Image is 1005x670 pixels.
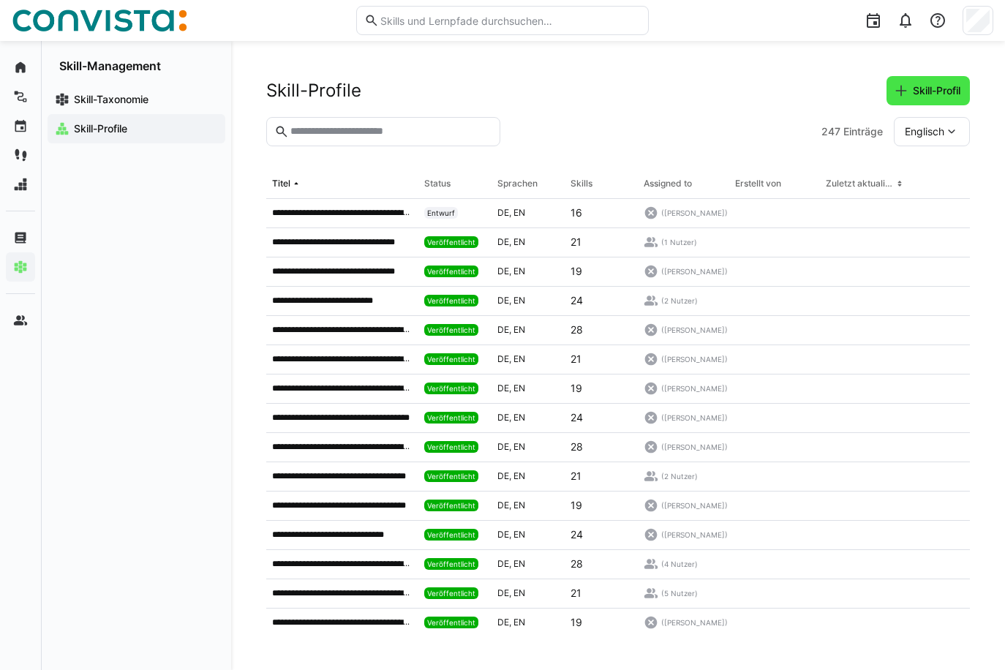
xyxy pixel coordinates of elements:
[513,383,525,394] span: en
[497,587,513,598] span: de
[571,293,583,308] p: 24
[571,206,582,220] p: 16
[272,178,290,189] div: Titel
[513,470,525,481] span: en
[661,588,698,598] span: (5 Nutzer)
[379,14,641,27] input: Skills und Lernpfade durchsuchen…
[497,617,513,628] span: de
[661,208,728,218] span: ([PERSON_NAME])
[497,470,513,481] span: de
[497,441,513,452] span: de
[661,354,728,364] span: ([PERSON_NAME])
[424,178,451,189] div: Status
[843,124,883,139] span: Einträge
[497,236,513,247] span: de
[571,381,582,396] p: 19
[571,527,583,542] p: 24
[513,587,525,598] span: en
[571,498,582,513] p: 19
[571,440,583,454] p: 28
[266,80,361,102] h2: Skill-Profile
[427,238,475,246] span: Veröffentlicht
[427,267,475,276] span: Veröffentlicht
[497,266,513,276] span: de
[571,586,581,601] p: 21
[571,410,583,425] p: 24
[661,383,728,394] span: ([PERSON_NAME])
[911,83,963,98] span: Skill-Profil
[661,530,728,540] span: ([PERSON_NAME])
[513,295,525,306] span: en
[427,443,475,451] span: Veröffentlicht
[661,237,697,247] span: (1 Nutzer)
[427,618,475,627] span: Veröffentlicht
[513,412,525,423] span: en
[427,589,475,598] span: Veröffentlicht
[427,208,455,217] span: Entwurf
[571,178,592,189] div: Skills
[497,207,513,218] span: de
[497,529,513,540] span: de
[661,325,728,335] span: ([PERSON_NAME])
[826,178,894,189] div: Zuletzt aktualisiert am
[735,178,781,189] div: Erstellt von
[427,413,475,422] span: Veröffentlicht
[887,76,970,105] button: Skill-Profil
[513,266,525,276] span: en
[427,560,475,568] span: Veröffentlicht
[571,615,582,630] p: 19
[571,557,583,571] p: 28
[661,442,728,452] span: ([PERSON_NAME])
[513,207,525,218] span: en
[513,558,525,569] span: en
[513,617,525,628] span: en
[571,323,583,337] p: 28
[661,559,698,569] span: (4 Nutzer)
[661,500,728,511] span: ([PERSON_NAME])
[427,325,475,334] span: Veröffentlicht
[571,352,581,366] p: 21
[427,501,475,510] span: Veröffentlicht
[661,413,728,423] span: ([PERSON_NAME])
[497,383,513,394] span: de
[905,124,944,139] span: Englisch
[497,324,513,335] span: de
[661,296,698,306] span: (2 Nutzer)
[497,353,513,364] span: de
[427,355,475,364] span: Veröffentlicht
[513,529,525,540] span: en
[661,471,698,481] span: (2 Nutzer)
[513,324,525,335] span: en
[427,384,475,393] span: Veröffentlicht
[513,500,525,511] span: en
[427,296,475,305] span: Veröffentlicht
[513,236,525,247] span: en
[497,295,513,306] span: de
[497,500,513,511] span: de
[571,235,581,249] p: 21
[497,412,513,423] span: de
[571,264,582,279] p: 19
[661,266,728,276] span: ([PERSON_NAME])
[571,469,581,483] p: 21
[513,441,525,452] span: en
[513,353,525,364] span: en
[644,178,692,189] div: Assigned to
[661,617,728,628] span: ([PERSON_NAME])
[497,558,513,569] span: de
[821,124,840,139] span: 247
[427,472,475,481] span: Veröffentlicht
[427,530,475,539] span: Veröffentlicht
[497,178,538,189] div: Sprachen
